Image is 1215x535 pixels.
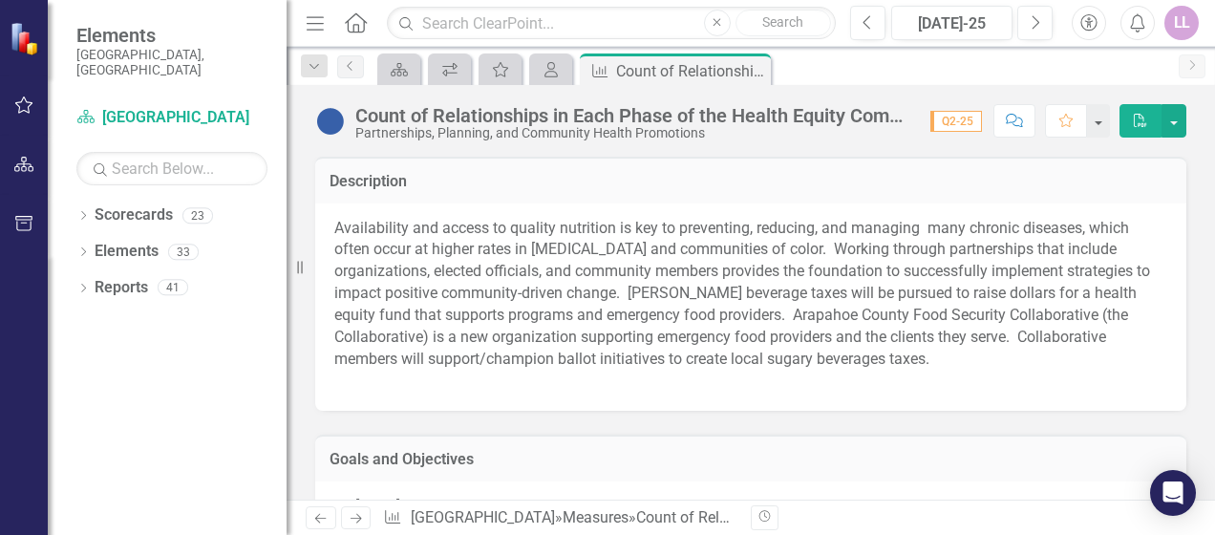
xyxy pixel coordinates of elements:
[76,24,267,47] span: Elements
[735,10,831,36] button: Search
[168,244,199,260] div: 33
[898,12,1006,35] div: [DATE]-25
[182,207,213,224] div: 23
[616,59,766,83] div: Count of Relationships in Each Phase of the Health Equity Community Involvement Spectrum
[1164,6,1199,40] button: LL
[315,106,346,137] img: Baselining
[95,204,173,226] a: Scorecards
[762,14,803,30] span: Search
[355,105,911,126] div: Count of Relationships in Each Phase of the Health Equity Community Involvement Spectrum
[383,507,736,529] div: » »
[355,126,911,140] div: Partnerships, Planning, and Community Health Promotions
[76,47,267,78] small: [GEOGRAPHIC_DATA], [GEOGRAPHIC_DATA]
[563,508,629,526] a: Measures
[95,241,159,263] a: Elements
[158,280,188,296] div: 41
[76,152,267,185] input: Search Below...
[334,218,1167,393] p: Availability and access to quality nutrition is key to preventing, reducing, and managing many ch...
[930,111,982,132] span: Q2-25
[76,107,267,129] a: [GEOGRAPHIC_DATA]
[1150,470,1196,516] div: Open Intercom Messenger
[411,508,555,526] a: [GEOGRAPHIC_DATA]
[330,173,1172,190] h3: Description
[10,22,43,55] img: ClearPoint Strategy
[387,7,836,40] input: Search ClearPoint...
[330,451,1172,468] h3: Goals and Objectives
[95,277,148,299] a: Reports
[891,6,1012,40] button: [DATE]-25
